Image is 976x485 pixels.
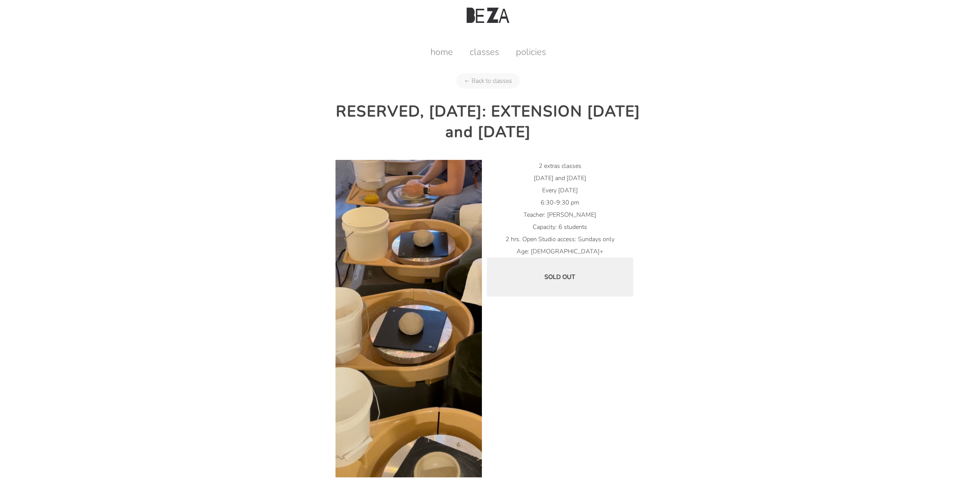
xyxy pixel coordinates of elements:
[335,101,640,142] h2: RESERVED, [DATE]: EXTENSION [DATE] and [DATE]
[335,314,482,322] a: RESERVED, TUESDAY: EXTENSION August 19 and 26 product photo
[487,221,633,233] li: Capacity: 6 students
[508,46,554,58] a: policies
[487,258,633,296] div: SOLD OUT
[487,209,633,221] li: Teacher: [PERSON_NAME]
[335,160,482,478] img: RESERVED, TUESDAY: EXTENSION August 19 and 26 product photo
[487,197,633,209] li: 6:30-9:30 pm
[423,46,461,58] a: home
[487,184,633,197] li: Every [DATE]
[487,160,633,172] li: 2 extras classes
[487,245,633,258] li: Age: [DEMOGRAPHIC_DATA]+
[456,73,520,89] a: ← Back to classes
[487,172,633,184] li: [DATE] and [DATE]
[467,8,509,23] img: Beza Studio Logo
[462,46,507,58] a: classes
[487,233,633,245] li: 2 hrs. Open Studio access: Sundays only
